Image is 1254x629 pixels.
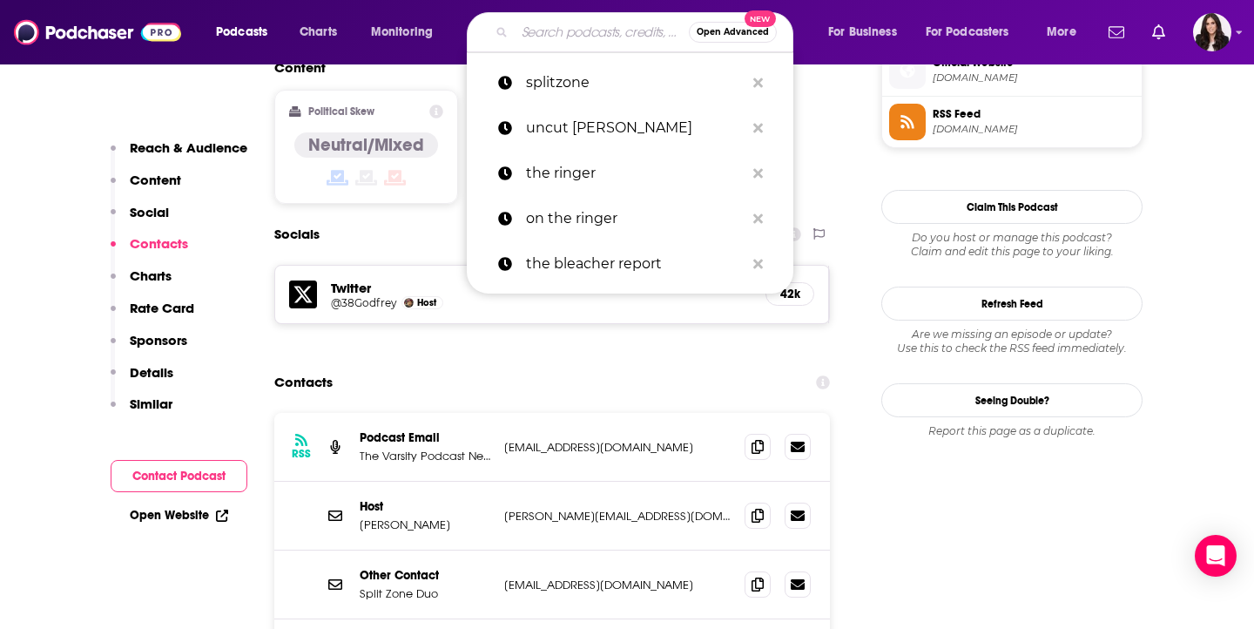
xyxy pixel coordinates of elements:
span: New [745,10,776,27]
img: User Profile [1193,13,1231,51]
a: @38Godfrey [331,296,397,309]
p: the ringer [526,151,745,196]
div: Search podcasts, credits, & more... [483,12,810,52]
span: Logged in as RebeccaShapiro [1193,13,1231,51]
a: the bleacher report [467,241,793,287]
button: Social [111,204,169,236]
button: Rate Card [111,300,194,332]
h5: 42k [780,287,799,301]
div: Open Intercom Messenger [1195,535,1237,577]
a: RSS Feed[DOMAIN_NAME] [889,104,1135,140]
p: [EMAIL_ADDRESS][DOMAIN_NAME] [504,578,731,592]
button: Open AdvancedNew [689,22,777,43]
p: Similar [130,396,172,412]
div: Report this page as a duplicate. [881,424,1143,438]
p: on the ringer [526,196,745,241]
p: Reach & Audience [130,139,247,156]
p: Other Contact [360,568,490,583]
button: open menu [1035,18,1098,46]
span: Open Advanced [697,28,769,37]
a: Seeing Double? [881,383,1143,417]
p: Details [130,364,173,381]
button: Show profile menu [1193,13,1231,51]
span: For Podcasters [926,20,1009,44]
button: Refresh Feed [881,287,1143,321]
span: Do you host or manage this podcast? [881,231,1143,245]
h2: Contacts [274,366,333,399]
button: Similar [111,396,172,428]
p: The Varsity Podcast Network [360,449,490,463]
a: Show notifications dropdown [1102,17,1131,47]
span: RSS Feed [933,106,1135,122]
p: Split Zone Duo [360,586,490,601]
h2: Political Skew [308,105,374,118]
a: splitzone [467,60,793,105]
span: splitzoneduo.com [933,71,1135,85]
button: Charts [111,267,172,300]
span: api.substack.com [933,123,1135,136]
button: open menu [816,18,919,46]
button: Sponsors [111,332,187,364]
a: Open Website [130,508,228,523]
h4: Neutral/Mixed [308,134,424,156]
button: Claim This Podcast [881,190,1143,224]
a: Show notifications dropdown [1145,17,1172,47]
button: Content [111,172,181,204]
h2: Content [274,59,816,76]
button: Contacts [111,235,188,267]
span: Podcasts [216,20,267,44]
p: uncut jay cutler [526,105,745,151]
span: Monitoring [371,20,433,44]
p: Sponsors [130,332,187,348]
span: Host [417,297,436,308]
p: Rate Card [130,300,194,316]
h3: RSS [292,447,311,461]
p: Podcast Email [360,430,490,445]
div: Claim and edit this page to your liking. [881,231,1143,259]
button: open menu [359,18,455,46]
span: For Business [828,20,897,44]
h2: Socials [274,218,320,251]
a: uncut [PERSON_NAME] [467,105,793,151]
p: Content [130,172,181,188]
h5: Twitter [331,280,752,296]
input: Search podcasts, credits, & more... [515,18,689,46]
a: on the ringer [467,196,793,241]
p: Charts [130,267,172,284]
p: Contacts [130,235,188,252]
p: splitzone [526,60,745,105]
button: Reach & Audience [111,139,247,172]
p: Social [130,204,169,220]
button: open menu [204,18,290,46]
img: Podchaser - Follow, Share and Rate Podcasts [14,16,181,49]
div: Are we missing an episode or update? Use this to check the RSS feed immediately. [881,328,1143,355]
span: Charts [300,20,337,44]
button: Contact Podcast [111,460,247,492]
button: Details [111,364,173,396]
p: [EMAIL_ADDRESS][DOMAIN_NAME] [504,440,731,455]
p: [PERSON_NAME][EMAIL_ADDRESS][DOMAIN_NAME] [504,509,731,524]
a: the ringer [467,151,793,196]
a: Official Website[DOMAIN_NAME] [889,52,1135,89]
span: More [1047,20,1076,44]
img: Steven Godfrey [404,298,414,308]
p: the bleacher report [526,241,745,287]
p: Host [360,499,490,514]
p: [PERSON_NAME] [360,517,490,532]
a: Charts [288,18,347,46]
button: open menu [914,18,1035,46]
